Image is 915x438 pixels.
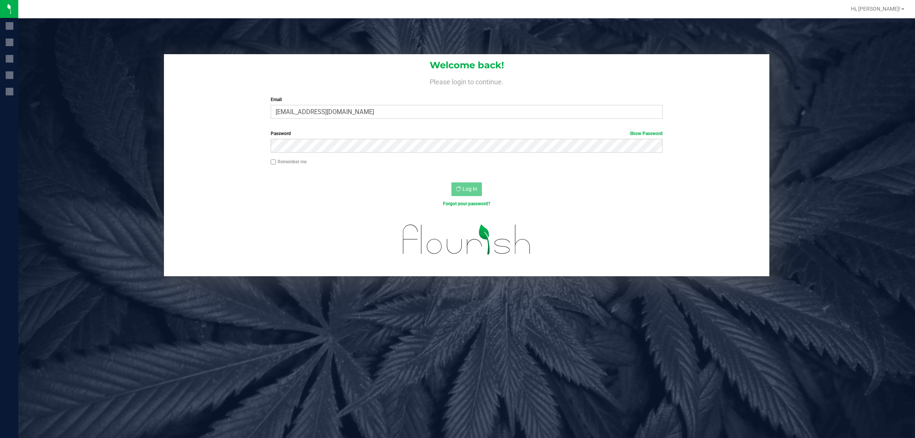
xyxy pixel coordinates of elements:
[271,96,663,103] label: Email
[851,6,901,12] span: Hi, [PERSON_NAME]!
[630,131,663,136] a: Show Password
[443,201,490,206] a: Forgot your password?
[164,76,769,85] h4: Please login to continue.
[462,186,477,192] span: Log In
[391,215,543,264] img: flourish_logo.svg
[271,158,307,165] label: Remember me
[271,131,291,136] span: Password
[164,60,769,70] h1: Welcome back!
[451,182,482,196] button: Log In
[271,159,276,165] input: Remember me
